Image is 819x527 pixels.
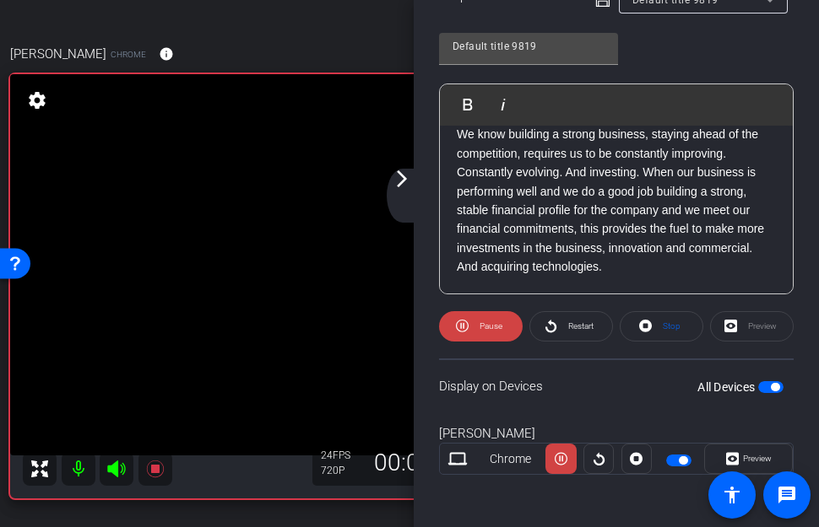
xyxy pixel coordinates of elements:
span: Pause [480,321,502,331]
mat-icon: info [159,46,174,62]
button: Restart [529,311,613,341]
span: [PERSON_NAME] [10,45,106,63]
span: Restart [568,321,594,331]
div: Chrome [475,450,546,468]
label: All Devices [697,379,758,395]
mat-icon: settings [25,90,49,110]
button: Stop [620,311,703,341]
div: 720P [321,464,363,477]
span: FPS [333,449,350,461]
mat-icon: arrow_forward_ios [392,169,412,189]
div: 00:01:09 [363,449,476,477]
span: Stop [663,321,681,331]
div: Display on Devices [439,358,794,413]
span: Preview [743,454,772,463]
p: We know building a strong business, staying ahead of the competition, requires us to be constantl... [457,125,776,276]
mat-icon: message [777,485,797,505]
div: [PERSON_NAME] [439,424,794,444]
div: 24 [321,449,363,462]
button: Preview [704,444,793,474]
span: Chrome [111,48,146,61]
button: Pause [439,311,523,341]
mat-icon: accessibility [722,485,742,505]
input: Title [453,36,605,56]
